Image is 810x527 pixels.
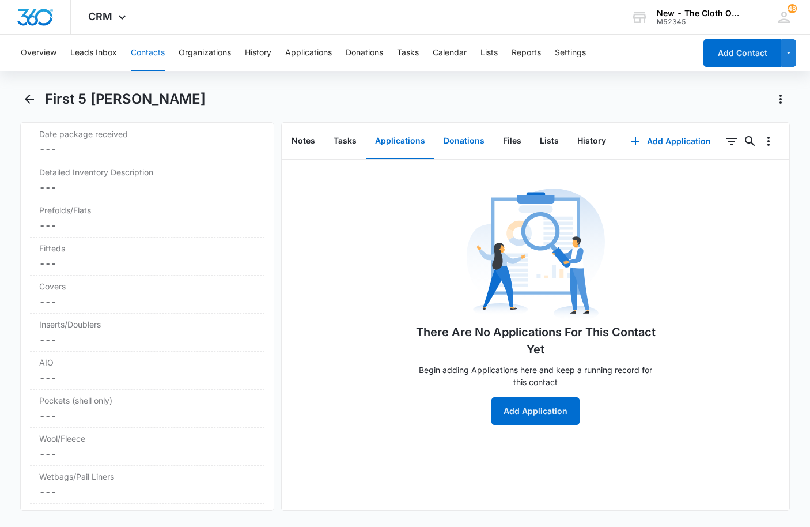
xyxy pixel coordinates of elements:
[480,35,498,71] button: Lists
[285,35,332,71] button: Applications
[39,509,255,521] label: Fasteners (Snappi, pins, etc)
[30,352,264,390] div: AIO---
[531,123,568,159] button: Lists
[88,10,112,22] span: CRM
[39,128,255,140] label: Date package received
[324,123,366,159] button: Tasks
[39,409,255,423] dd: ---
[788,4,797,13] span: 48
[30,238,264,276] div: Fitteds---
[657,9,741,18] div: account name
[491,397,580,425] button: Add Application
[722,132,741,150] button: Filters
[39,447,255,461] dd: ---
[39,333,255,347] dd: ---
[657,18,741,26] div: account id
[397,35,419,71] button: Tasks
[21,35,56,71] button: Overview
[346,35,383,71] button: Donations
[70,35,117,71] button: Leads Inbox
[39,295,255,308] dd: ---
[467,185,605,323] img: No Data
[39,485,255,499] dd: ---
[39,166,255,178] label: Detailed Inventory Description
[39,142,255,156] dd: ---
[771,90,790,108] button: Actions
[30,466,264,504] div: Wetbags/Pail Liners---
[434,123,494,159] button: Donations
[39,280,255,292] label: Covers
[282,123,324,159] button: Notes
[788,4,797,13] div: notifications count
[39,432,255,445] label: Wool/Fleece
[494,123,531,159] button: Files
[39,204,255,216] label: Prefolds/Flats
[39,219,255,232] dd: ---
[179,35,231,71] button: Organizations
[512,35,541,71] button: Reports
[415,364,657,388] p: Begin adding Applications here and keep a running record for this contact
[30,390,264,428] div: Pockets (shell only)---
[131,35,165,71] button: Contacts
[30,428,264,466] div: Wool/Fleece---
[555,35,586,71] button: Settings
[30,161,264,199] div: Detailed Inventory Description---
[568,123,615,159] button: History
[703,39,781,67] button: Add Contact
[245,35,271,71] button: History
[30,199,264,238] div: Prefolds/Flats---
[759,132,778,150] button: Overflow Menu
[433,35,467,71] button: Calendar
[741,132,759,150] button: Search...
[619,127,722,155] button: Add Application
[30,123,264,161] div: Date package received---
[39,394,255,406] label: Pockets (shell only)
[366,123,434,159] button: Applications
[39,371,255,385] dd: ---
[39,180,255,194] dd: ---
[30,276,264,314] div: Covers---
[39,242,255,254] label: Fitteds
[45,91,206,108] h1: First 5 [PERSON_NAME]
[39,318,255,330] label: Inserts/Doublers
[30,314,264,352] div: Inserts/Doublers---
[20,90,38,108] button: Back
[415,323,657,358] h1: There Are No Applications For This Contact Yet
[39,356,255,368] label: AIO
[39,470,255,483] label: Wetbags/Pail Liners
[39,257,255,270] dd: ---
